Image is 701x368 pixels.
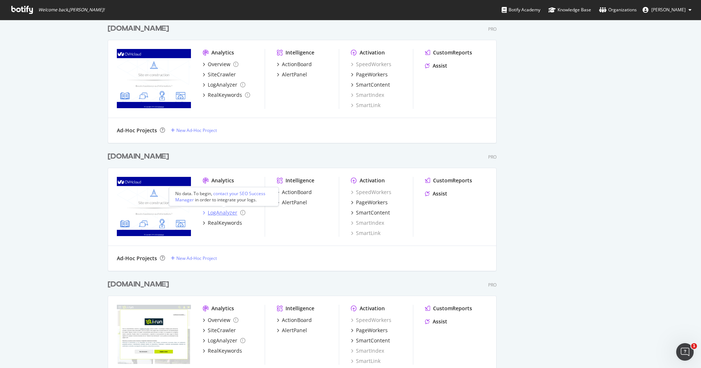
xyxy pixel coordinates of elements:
span: Yann Marigo [651,7,686,13]
a: PageWorkers [351,199,388,206]
div: PageWorkers [356,199,388,206]
div: Pro [488,26,497,32]
div: RealKeywords [208,219,242,227]
a: Overview [203,61,238,68]
a: RealKeywords [203,219,242,227]
a: RealKeywords [203,91,250,99]
a: New Ad-Hoc Project [171,127,217,133]
div: Intelligence [286,49,314,56]
a: SmartLink [351,102,380,109]
a: Overview [203,316,238,324]
a: PageWorkers [351,71,388,78]
a: PageWorkers [351,327,388,334]
div: Intelligence [286,177,314,184]
span: Welcome back, [PERSON_NAME] ! [38,7,104,13]
a: Assist [425,62,447,69]
div: No data. To begin, in order to integrate your logs. [175,190,272,203]
div: RealKeywords [208,91,242,99]
div: Assist [433,318,447,325]
a: SiteCrawler [203,71,236,78]
div: ActionBoard [282,189,312,196]
iframe: Intercom live chat [676,343,694,361]
a: LogAnalyzer [203,81,245,88]
div: Analytics [211,305,234,312]
div: contact your SEO Success Manager [175,190,265,203]
a: SiteCrawler [203,327,236,334]
div: Pro [488,282,497,288]
div: Intelligence [286,305,314,312]
div: Overview [208,316,230,324]
a: SmartIndex [351,347,384,354]
div: RealKeywords [208,347,242,354]
div: Overview [208,61,230,68]
a: RealKeywords [203,347,242,354]
div: ActionBoard [282,316,312,324]
a: ActionBoard [277,189,312,196]
a: SmartLink [351,229,380,237]
a: SpeedWorkers [351,189,391,196]
div: CustomReports [433,305,472,312]
a: SpeedWorkers [351,61,391,68]
a: New Ad-Hoc Project [171,255,217,261]
a: SmartContent [351,81,390,88]
div: [DOMAIN_NAME] [108,151,169,162]
a: [DOMAIN_NAME] [108,23,172,34]
div: Activation [360,177,385,184]
div: SmartContent [356,209,390,216]
div: PageWorkers [356,71,388,78]
div: Analytics [211,49,234,56]
a: Assist [425,190,447,197]
div: Botify Academy [502,6,540,14]
div: Pro [488,154,497,160]
div: LogAnalyzer [208,209,237,216]
div: CustomReports [433,177,472,184]
a: SmartIndex [351,91,384,99]
div: AlertPanel [282,327,307,334]
a: CustomReports [425,49,472,56]
div: Activation [360,305,385,312]
a: SmartIndex [351,219,384,227]
div: Knowledge Base [548,6,591,14]
div: Assist [433,190,447,197]
div: Assist [433,62,447,69]
img: i-run.pt [117,49,191,108]
div: SiteCrawler [208,71,236,78]
div: LogAnalyzer [208,81,237,88]
img: i-run.es [117,305,191,364]
a: SmartLink [351,357,380,365]
div: [DOMAIN_NAME] [108,279,169,290]
a: LogAnalyzer [203,209,245,216]
div: AlertPanel [282,199,307,206]
span: 1 [691,343,697,349]
a: [DOMAIN_NAME] [108,279,172,290]
a: SmartContent [351,209,390,216]
div: Organizations [599,6,637,14]
div: SmartContent [356,337,390,344]
a: SpeedWorkers [351,316,391,324]
div: AlertPanel [282,71,307,78]
a: CustomReports [425,305,472,312]
div: CustomReports [433,49,472,56]
div: PageWorkers [356,327,388,334]
a: AlertPanel [277,71,307,78]
div: New Ad-Hoc Project [176,127,217,133]
div: Ad-Hoc Projects [117,127,157,134]
a: ActionBoard [277,316,312,324]
div: Analytics [211,177,234,184]
div: Ad-Hoc Projects [117,255,157,262]
div: SmartContent [356,81,390,88]
div: New Ad-Hoc Project [176,255,217,261]
div: LogAnalyzer [208,337,237,344]
a: SmartContent [351,337,390,344]
img: i-run.at [117,177,191,236]
a: ActionBoard [277,61,312,68]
